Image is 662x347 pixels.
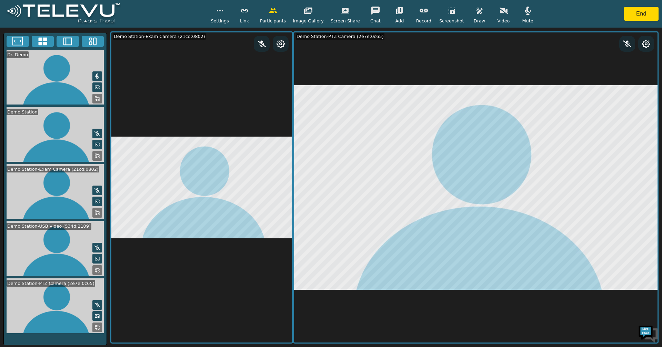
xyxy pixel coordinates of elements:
[92,129,102,138] button: Mute
[82,36,104,47] button: Three Window Medium
[92,151,102,161] button: Replace Feed
[92,243,102,252] button: Mute
[638,323,659,344] img: Chat Widget
[113,33,206,40] div: Demo Station-Exam Camera (21cd:0802)
[92,311,102,321] button: Picture in Picture
[57,36,79,47] button: Two Window Medium
[3,1,123,27] img: logoWhite.png
[92,186,102,195] button: Mute
[92,94,102,103] button: Replace Feed
[260,18,286,24] span: Participants
[498,18,510,24] span: Video
[92,197,102,206] button: Picture in Picture
[7,51,29,58] div: Dr. Demo
[624,7,659,21] button: End
[395,18,404,24] span: Add
[416,18,431,24] span: Record
[370,18,381,24] span: Chat
[92,323,102,332] button: Replace Feed
[331,18,360,24] span: Screen Share
[240,18,249,24] span: Link
[92,82,102,92] button: Picture in Picture
[296,33,384,40] div: Demo Station-PTZ Camera (2e7e:0c65)
[7,280,95,287] div: Demo Station-PTZ Camera (2e7e:0c65)
[522,18,533,24] span: Mute
[7,223,91,229] div: Demo Station-USB Video (534d:2109)
[92,254,102,264] button: Picture in Picture
[92,208,102,218] button: Replace Feed
[92,140,102,149] button: Picture in Picture
[7,166,99,172] div: Demo Station-Exam Camera (21cd:0802)
[32,36,54,47] button: 4x4
[92,265,102,275] button: Replace Feed
[92,300,102,310] button: Mute
[92,71,102,81] button: Mute
[7,36,29,47] button: Fullscreen
[293,18,324,24] span: Image Gallery
[7,109,38,115] div: Demo Station
[439,18,464,24] span: Screenshot
[211,18,229,24] span: Settings
[474,18,485,24] span: Draw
